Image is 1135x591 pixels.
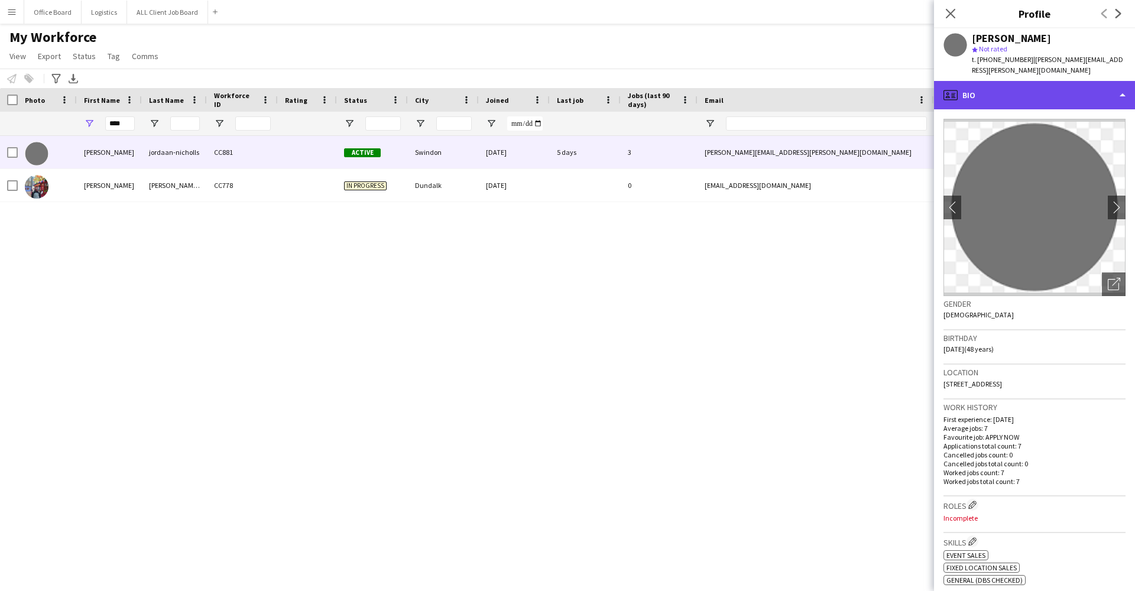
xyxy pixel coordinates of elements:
[943,477,1126,486] p: Worked jobs total count: 7
[344,148,381,157] span: Active
[943,459,1126,468] p: Cancelled jobs total count: 0
[943,424,1126,433] p: Average jobs: 7
[365,116,401,131] input: Status Filter Input
[25,142,48,165] img: leon jordaan-nicholls
[486,118,497,129] button: Open Filter Menu
[479,169,550,202] div: [DATE]
[943,298,1126,309] h3: Gender
[934,6,1135,21] h3: Profile
[408,136,479,168] div: Swindon
[557,96,583,105] span: Last job
[943,535,1126,548] h3: Skills
[5,48,31,64] a: View
[946,576,1023,584] span: General (DBS Checked)
[943,367,1126,378] h3: Location
[73,51,96,61] span: Status
[24,1,82,24] button: Office Board
[66,72,80,86] app-action-btn: Export XLSX
[142,169,207,202] div: [PERSON_NAME] [PERSON_NAME]
[207,169,278,202] div: CC778
[415,118,426,129] button: Open Filter Menu
[943,415,1126,424] p: First experience: [DATE]
[408,169,479,202] div: Dundalk
[698,169,934,202] div: [EMAIL_ADDRESS][DOMAIN_NAME]
[38,51,61,61] span: Export
[214,91,257,109] span: Workforce ID
[705,118,715,129] button: Open Filter Menu
[507,116,543,131] input: Joined Filter Input
[621,136,698,168] div: 3
[726,116,927,131] input: Email Filter Input
[344,96,367,105] span: Status
[486,96,509,105] span: Joined
[84,118,95,129] button: Open Filter Menu
[979,44,1007,53] span: Not rated
[127,1,208,24] button: ALL Client Job Board
[108,51,120,61] span: Tag
[49,72,63,86] app-action-btn: Advanced filters
[972,33,1051,44] div: [PERSON_NAME]
[946,551,985,560] span: Event sales
[943,499,1126,511] h3: Roles
[207,136,278,168] div: CC881
[698,136,934,168] div: [PERSON_NAME][EMAIL_ADDRESS][PERSON_NAME][DOMAIN_NAME]
[943,345,994,353] span: [DATE] (48 years)
[943,379,1002,388] span: [STREET_ADDRESS]
[214,118,225,129] button: Open Filter Menu
[9,28,96,46] span: My Workforce
[943,514,1126,522] p: Incomplete
[628,91,676,109] span: Jobs (last 90 days)
[9,51,26,61] span: View
[77,169,142,202] div: [PERSON_NAME]
[436,116,472,131] input: City Filter Input
[415,96,429,105] span: City
[943,450,1126,459] p: Cancelled jobs count: 0
[1102,272,1126,296] div: Open photos pop-in
[235,116,271,131] input: Workforce ID Filter Input
[943,433,1126,441] p: Favourite job: APPLY NOW
[68,48,100,64] a: Status
[479,136,550,168] div: [DATE]
[972,55,1033,64] span: t. [PHONE_NUMBER]
[943,441,1126,450] p: Applications total count: 7
[170,116,200,131] input: Last Name Filter Input
[946,563,1017,572] span: Fixed location sales
[943,310,1014,319] span: [DEMOGRAPHIC_DATA]
[344,181,387,190] span: In progress
[84,96,120,105] span: First Name
[934,81,1135,109] div: Bio
[149,118,160,129] button: Open Filter Menu
[972,55,1123,74] span: | [PERSON_NAME][EMAIL_ADDRESS][PERSON_NAME][DOMAIN_NAME]
[82,1,127,24] button: Logistics
[285,96,307,105] span: Rating
[943,119,1126,296] img: Crew avatar or photo
[132,51,158,61] span: Comms
[25,175,48,199] img: Leonardo Medeiros Petersen
[149,96,184,105] span: Last Name
[705,96,724,105] span: Email
[25,96,45,105] span: Photo
[344,118,355,129] button: Open Filter Menu
[142,136,207,168] div: jordaan-nicholls
[943,468,1126,477] p: Worked jobs count: 7
[621,169,698,202] div: 0
[943,333,1126,343] h3: Birthday
[77,136,142,168] div: [PERSON_NAME]
[33,48,66,64] a: Export
[943,402,1126,413] h3: Work history
[105,116,135,131] input: First Name Filter Input
[127,48,163,64] a: Comms
[550,136,621,168] div: 5 days
[103,48,125,64] a: Tag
